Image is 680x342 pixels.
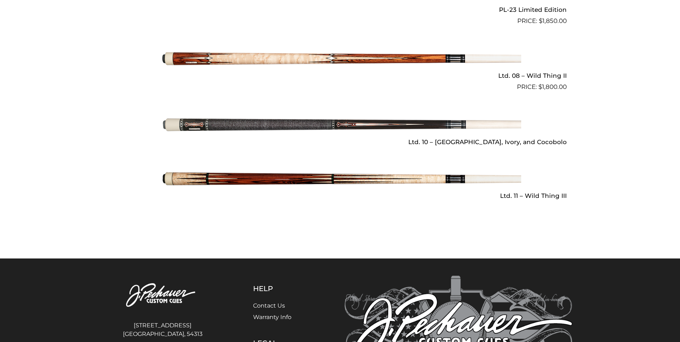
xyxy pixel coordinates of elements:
h2: Ltd. 10 – [GEOGRAPHIC_DATA], Ivory, and Cocobolo [114,135,567,148]
a: Contact Us [253,302,285,309]
h2: PL-23 Limited Edition [114,3,567,16]
h2: Ltd. 08 – Wild Thing II [114,69,567,82]
bdi: 1,800.00 [538,83,567,90]
img: Ltd. 10 - Ebony, Ivory, and Cocobolo [159,95,521,155]
a: Warranty Info [253,314,291,320]
bdi: 1,850.00 [539,17,567,24]
h2: Ltd. 11 – Wild Thing III [114,189,567,203]
span: $ [539,17,542,24]
a: Ltd. 11 – Wild Thing III [114,149,567,203]
address: [STREET_ADDRESS] [GEOGRAPHIC_DATA], 54313 [108,318,218,341]
a: Ltd. 08 – Wild Thing II $1,800.00 [114,29,567,92]
h5: Help [253,284,309,293]
img: Pechauer Custom Cues [108,276,218,315]
img: Ltd. 11 - Wild Thing III [159,149,521,209]
a: Ltd. 10 – [GEOGRAPHIC_DATA], Ivory, and Cocobolo [114,95,567,148]
span: $ [538,83,542,90]
img: Ltd. 08 - Wild Thing II [159,29,521,89]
